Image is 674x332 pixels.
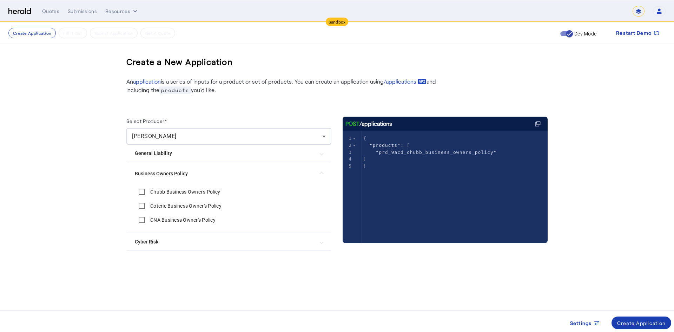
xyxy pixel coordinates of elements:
[42,8,59,15] div: Quotes
[384,77,427,86] a: /applications
[8,28,56,38] button: Create Application
[149,216,216,223] label: CNA Business Owner's Policy
[343,142,353,149] div: 2
[132,133,177,139] span: [PERSON_NAME]
[363,143,410,148] span: : [
[376,150,496,155] span: "prd_9acd_chubb_business_owners_policy"
[140,28,175,38] button: Get A Quote
[126,118,167,124] label: Select Producer*
[135,150,315,157] mat-panel-title: General Liability
[370,143,401,148] span: "products"
[135,238,315,246] mat-panel-title: Cyber Risk
[68,8,97,15] div: Submissions
[363,156,366,162] span: ]
[126,51,233,73] h3: Create a New Application
[616,29,652,37] span: Restart Demo
[135,170,315,177] mat-panel-title: Business Owners Policy
[90,28,138,38] button: Submit Application
[126,185,331,233] div: Business Owners Policy
[149,188,220,195] label: Chubb Business Owner's Policy
[149,202,222,209] label: Coterie Business Owner's Policy
[612,317,672,329] button: Create Application
[8,8,31,15] img: Herald Logo
[105,8,139,15] button: Resources dropdown menu
[345,119,359,128] span: POST
[326,18,349,26] div: Sandbox
[343,163,353,170] div: 5
[126,162,331,185] mat-expansion-panel-header: Business Owners Policy
[343,135,353,142] div: 1
[363,163,366,169] span: }
[159,86,191,94] span: products
[126,145,331,162] mat-expansion-panel-header: General Liability
[126,77,442,94] p: An is a series of inputs for a product or set of products. You can create an application using an...
[345,119,392,128] div: /applications
[343,117,548,229] herald-code-block: /applications
[363,136,366,141] span: {
[570,319,592,327] span: Settings
[610,27,666,39] button: Restart Demo
[59,28,87,38] button: Fill it Out
[573,30,596,37] label: Dev Mode
[343,156,353,163] div: 4
[343,149,353,156] div: 3
[126,233,331,250] mat-expansion-panel-header: Cyber Risk
[564,317,606,329] button: Settings
[133,78,161,85] a: application
[617,319,666,327] div: Create Application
